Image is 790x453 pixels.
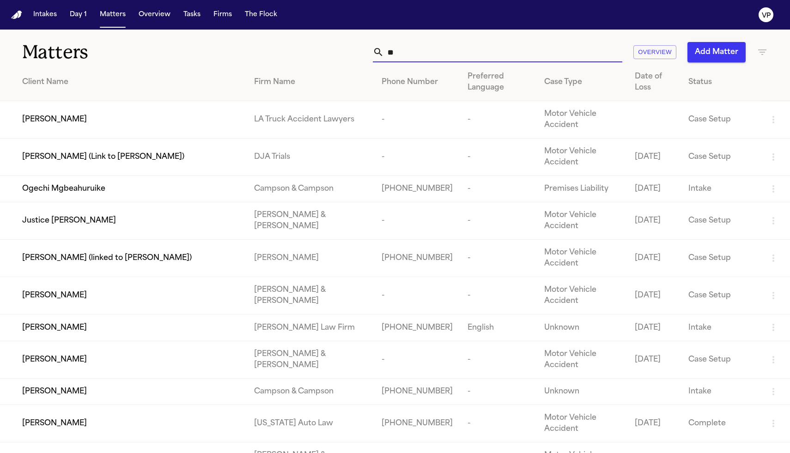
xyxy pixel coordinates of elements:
td: [PERSON_NAME] Law Firm [247,314,374,341]
td: Complete [681,405,760,442]
td: Case Setup [681,341,760,378]
div: Phone Number [382,77,453,88]
td: - [374,341,460,378]
td: Intake [681,176,760,202]
td: English [460,314,537,341]
td: - [460,176,537,202]
td: [PERSON_NAME] & [PERSON_NAME] [247,341,374,378]
td: Intake [681,378,760,405]
span: [PERSON_NAME] [22,114,87,125]
td: - [460,378,537,405]
button: The Flock [241,6,281,23]
div: Preferred Language [468,71,529,93]
div: Client Name [22,77,239,88]
td: LA Truck Accident Lawyers [247,101,374,139]
td: [DATE] [627,139,681,176]
button: Intakes [30,6,61,23]
button: Day 1 [66,6,91,23]
td: Case Setup [681,202,760,240]
td: [DATE] [627,314,681,341]
td: - [460,405,537,442]
span: [PERSON_NAME] (linked to [PERSON_NAME]) [22,253,192,264]
td: Unknown [537,378,627,405]
td: - [460,202,537,240]
td: Motor Vehicle Accident [537,240,627,277]
td: Case Setup [681,277,760,314]
span: [PERSON_NAME] (Link to [PERSON_NAME]) [22,151,184,163]
td: Case Setup [681,101,760,139]
td: Motor Vehicle Accident [537,101,627,139]
a: Home [11,11,22,19]
td: Campson & Campson [247,378,374,405]
td: [PERSON_NAME] & [PERSON_NAME] [247,202,374,240]
td: [PHONE_NUMBER] [374,405,460,442]
td: - [460,240,537,277]
div: Date of Loss [635,71,674,93]
td: - [460,277,537,314]
div: Firm Name [254,77,367,88]
span: [PERSON_NAME] [22,322,87,333]
td: Unknown [537,314,627,341]
td: - [374,101,460,139]
span: [PERSON_NAME] [22,386,87,397]
span: [PERSON_NAME] [22,418,87,429]
td: [DATE] [627,405,681,442]
td: [PHONE_NUMBER] [374,176,460,202]
td: [PERSON_NAME] [247,240,374,277]
td: Premises Liability [537,176,627,202]
td: [DATE] [627,176,681,202]
td: Campson & Campson [247,176,374,202]
span: Justice [PERSON_NAME] [22,215,116,226]
td: Case Setup [681,240,760,277]
td: Motor Vehicle Accident [537,139,627,176]
button: Overview [633,45,676,60]
td: Intake [681,314,760,341]
td: - [374,139,460,176]
td: Motor Vehicle Accident [537,341,627,378]
td: [PHONE_NUMBER] [374,314,460,341]
button: Add Matter [687,42,746,62]
td: [DATE] [627,202,681,240]
h1: Matters [22,41,235,64]
img: Finch Logo [11,11,22,19]
td: Case Setup [681,139,760,176]
td: [DATE] [627,341,681,378]
button: Firms [210,6,236,23]
td: Motor Vehicle Accident [537,202,627,240]
td: [US_STATE] Auto Law [247,405,374,442]
td: [PERSON_NAME] & [PERSON_NAME] [247,277,374,314]
td: - [460,101,537,139]
td: - [460,139,537,176]
span: Ogechi Mgbeahuruike [22,183,105,194]
td: [PHONE_NUMBER] [374,378,460,405]
span: [PERSON_NAME] [22,354,87,365]
div: Case Type [544,77,620,88]
td: - [374,277,460,314]
td: Motor Vehicle Accident [537,277,627,314]
td: - [460,341,537,378]
button: Tasks [180,6,204,23]
td: DJA Trials [247,139,374,176]
td: [PHONE_NUMBER] [374,240,460,277]
td: [DATE] [627,277,681,314]
td: [DATE] [627,240,681,277]
span: [PERSON_NAME] [22,290,87,301]
td: Motor Vehicle Accident [537,405,627,442]
button: Matters [96,6,129,23]
td: - [374,202,460,240]
button: Overview [135,6,174,23]
div: Status [688,77,753,88]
